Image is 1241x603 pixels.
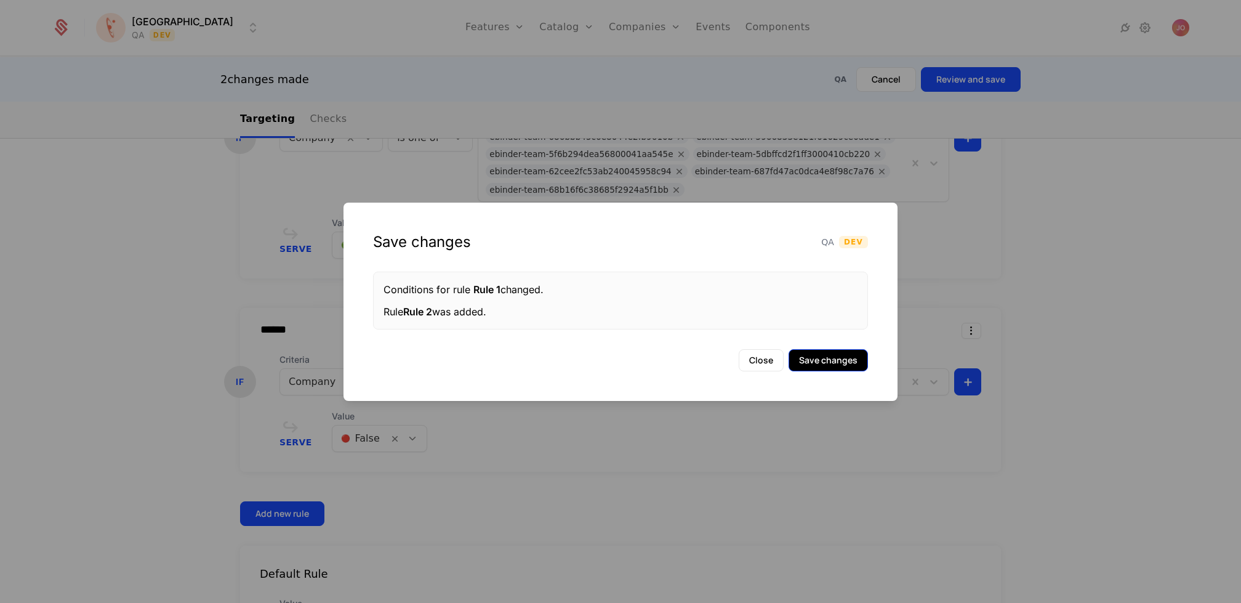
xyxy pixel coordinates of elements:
[821,236,834,248] span: QA
[403,306,432,318] span: Rule 2
[384,282,857,297] div: Conditions for rule changed.
[839,236,868,248] span: Dev
[373,232,471,252] div: Save changes
[384,304,857,319] div: Rule was added.
[473,283,500,296] span: Rule 1
[739,349,784,371] button: Close
[789,349,868,371] button: Save changes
